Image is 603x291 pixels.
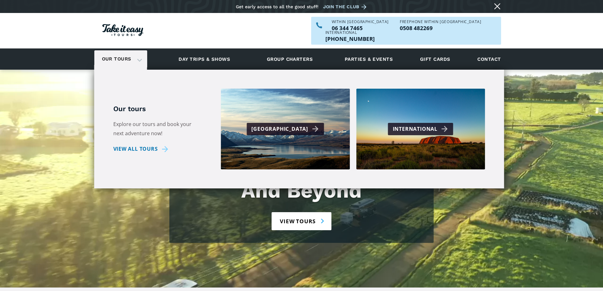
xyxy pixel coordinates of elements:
[113,104,202,114] h5: Our tours
[417,50,454,68] a: Gift cards
[113,120,202,138] p: Explore our tours and book your next adventure now!
[393,124,450,134] div: International
[113,144,171,154] a: View all tours
[221,89,350,169] a: [GEOGRAPHIC_DATA]
[102,21,143,41] a: Homepage
[94,70,504,188] nav: Our tours
[94,50,147,68] div: Our tours
[251,124,321,134] div: [GEOGRAPHIC_DATA]
[400,25,481,31] p: 0508 482269
[400,25,481,31] a: Call us freephone within NZ on 0508482269
[325,36,375,41] p: [PHONE_NUMBER]
[325,31,375,35] div: International
[97,52,136,66] a: Our tours
[259,50,321,68] a: Group charters
[272,212,331,230] a: View tours
[332,20,389,24] div: WITHIN [GEOGRAPHIC_DATA]
[236,4,318,9] div: Get early access to all the good stuff!
[400,20,481,24] div: Freephone WITHIN [GEOGRAPHIC_DATA]
[474,50,504,68] a: Contact
[323,3,369,11] a: Join the club
[356,89,485,169] a: International
[332,25,389,31] a: Call us within NZ on 063447465
[342,50,396,68] a: Parties & events
[492,1,502,11] a: Close message
[332,25,389,31] p: 06 344 7465
[171,50,238,68] a: Day trips & shows
[102,24,143,36] img: Take it easy Tours logo
[325,36,375,41] a: Call us outside of NZ on +6463447465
